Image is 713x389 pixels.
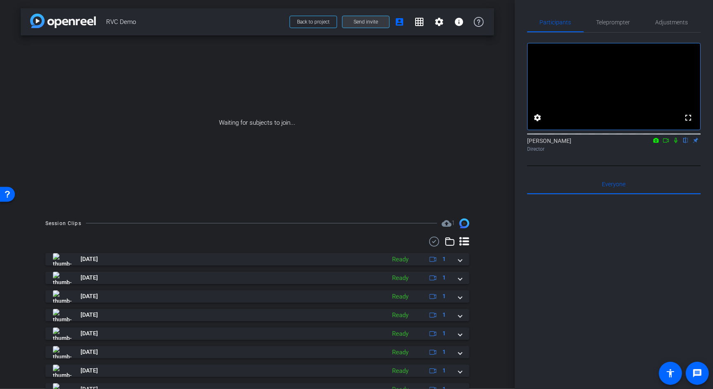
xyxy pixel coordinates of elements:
mat-icon: accessibility [665,368,675,378]
div: Ready [388,273,413,283]
img: thumb-nail [53,309,71,321]
mat-icon: fullscreen [683,113,693,123]
mat-icon: settings [434,17,444,27]
mat-expansion-panel-header: thumb-nail[DATE]Ready1 [45,365,469,377]
button: Send invite [342,16,390,28]
div: Ready [388,366,413,376]
span: 1 [442,292,446,301]
div: Ready [388,292,413,301]
img: Session clips [459,218,469,228]
div: Ready [388,311,413,320]
div: Ready [388,348,413,357]
span: Teleprompter [597,19,630,25]
span: 1 [442,255,446,263]
img: thumb-nail [53,346,71,358]
div: Ready [388,255,413,264]
button: Back to project [290,16,337,28]
span: Send invite [354,19,378,25]
mat-icon: cloud_upload [442,218,452,228]
span: [DATE] [81,366,98,375]
mat-icon: message [692,368,702,378]
div: Session Clips [45,219,81,228]
img: thumb-nail [53,290,71,303]
mat-expansion-panel-header: thumb-nail[DATE]Ready1 [45,309,469,321]
span: Everyone [602,181,626,187]
span: 1 [442,348,446,356]
mat-expansion-panel-header: thumb-nail[DATE]Ready1 [45,272,469,284]
span: 1 [442,366,446,375]
mat-icon: settings [532,113,542,123]
mat-expansion-panel-header: thumb-nail[DATE]Ready1 [45,253,469,266]
span: [DATE] [81,273,98,282]
img: thumb-nail [53,272,71,284]
span: [DATE] [81,329,98,338]
div: Director [527,145,701,153]
mat-icon: grid_on [414,17,424,27]
img: thumb-nail [53,327,71,340]
span: 1 [442,311,446,319]
span: Adjustments [656,19,688,25]
mat-expansion-panel-header: thumb-nail[DATE]Ready1 [45,290,469,303]
mat-expansion-panel-header: thumb-nail[DATE]Ready1 [45,327,469,340]
mat-icon: info [454,17,464,27]
span: [DATE] [81,255,98,263]
span: Participants [540,19,571,25]
div: Waiting for subjects to join... [21,36,494,210]
span: Back to project [297,19,330,25]
img: thumb-nail [53,253,71,266]
span: RVC Demo [106,14,285,30]
span: 1 [442,273,446,282]
img: app-logo [30,14,96,28]
span: Destinations for your clips [442,218,455,228]
img: thumb-nail [53,365,71,377]
div: Ready [388,329,413,339]
mat-icon: account_box [395,17,404,27]
mat-expansion-panel-header: thumb-nail[DATE]Ready1 [45,346,469,358]
span: [DATE] [81,292,98,301]
mat-icon: flip [681,136,691,144]
span: [DATE] [81,348,98,356]
span: 1 [442,329,446,338]
div: [PERSON_NAME] [527,137,701,153]
span: [DATE] [81,311,98,319]
span: 1 [452,219,455,227]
